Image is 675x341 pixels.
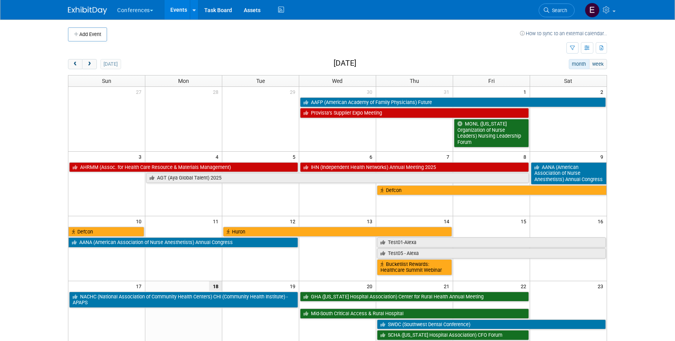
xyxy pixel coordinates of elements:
span: 2 [600,87,607,97]
button: next [82,59,96,69]
a: SCHA ([US_STATE] Hospital Association) CFO Forum [377,330,529,340]
a: Defcon [377,185,607,196]
span: 16 [597,216,607,226]
span: Tue [256,78,265,84]
span: 17 [135,281,145,291]
span: Sat [564,78,572,84]
span: 31 [443,87,453,97]
span: 13 [366,216,376,226]
a: Search [539,4,575,17]
h2: [DATE] [334,59,356,68]
a: NACHC (National Association of Community Health Centers) CHI (Community Health Institute) - APAPS [69,292,298,308]
button: month [569,59,589,69]
span: Search [549,7,567,13]
span: 23 [597,281,607,291]
a: Bucketlist Rewards: Healthcare Summit Webinar [377,259,452,275]
span: 4 [215,152,222,162]
a: Test05 - Alexa [377,248,606,258]
button: [DATE] [100,59,121,69]
a: How to sync to an external calendar... [520,31,607,36]
a: IHN (Independent Health Networks) Annual Meeting 2025 [300,162,529,172]
img: ExhibitDay [68,7,107,14]
span: 6 [369,152,376,162]
a: AAFP (American Academy of Family Physicians) Future [300,97,606,108]
span: 30 [366,87,376,97]
a: SWDC (Southwest Dental Conference) [377,319,606,330]
button: Add Event [68,27,107,41]
span: 12 [289,216,299,226]
a: Test01-Alexa [377,237,606,248]
a: MONL ([US_STATE] Organization of Nurse Leaders) Nursing Leadership Forum [454,119,529,147]
span: 20 [366,281,376,291]
span: Thu [410,78,419,84]
a: Mid-South Critical Access & Rural Hospital [300,309,529,319]
a: AANA (American Association of Nurse Anesthetists) Annual Congress [68,237,298,248]
span: 15 [520,216,530,226]
span: 27 [135,87,145,97]
a: Huron [223,227,452,237]
a: GHA ([US_STATE] Hospital Association) Center for Rural Health Annual Meeting [300,292,529,302]
a: Defcon [68,227,144,237]
button: week [589,59,607,69]
span: 18 [209,281,222,291]
span: 19 [289,281,299,291]
a: AHRMM (Assoc. for Health Care Resource & Materials Management) [69,162,298,172]
span: 3 [138,152,145,162]
a: Provista’s Supplier Expo Meeting [300,108,529,118]
span: 29 [289,87,299,97]
a: AANA (American Association of Nurse Anesthetists) Annual Congress [531,162,607,185]
span: 5 [292,152,299,162]
span: Mon [178,78,189,84]
a: AGT (Aya Global Talent) 2025 [146,173,529,183]
span: 1 [523,87,530,97]
button: prev [68,59,82,69]
span: Fri [488,78,495,84]
span: 22 [520,281,530,291]
span: 8 [523,152,530,162]
span: Wed [332,78,343,84]
span: 28 [212,87,222,97]
span: 11 [212,216,222,226]
span: 9 [600,152,607,162]
span: 14 [443,216,453,226]
span: 7 [446,152,453,162]
span: 10 [135,216,145,226]
span: 21 [443,281,453,291]
img: Erin Anderson [585,3,600,18]
span: Sun [102,78,111,84]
